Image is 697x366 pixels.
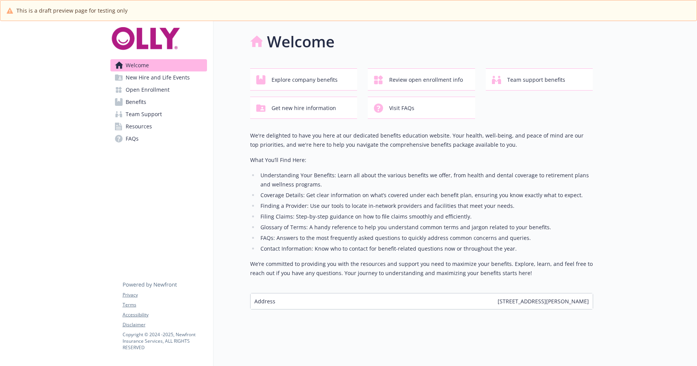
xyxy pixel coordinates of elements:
span: Benefits [126,96,146,108]
a: Privacy [123,292,207,298]
button: Review open enrollment info [368,68,475,91]
a: Terms [123,301,207,308]
p: What You’ll Find Here: [250,155,593,165]
button: Team support benefits [486,68,593,91]
button: Explore company benefits [250,68,357,91]
li: Filing Claims: Step-by-step guidance on how to file claims smoothly and efficiently. [259,212,593,221]
span: This is a draft preview page for testing only [16,6,128,15]
span: Get new hire information [272,101,336,115]
li: Contact Information: Know who to contact for benefit-related questions now or throughout the year. [259,244,593,253]
span: Team support benefits [507,73,565,87]
a: Team Support [110,108,207,120]
p: Copyright © 2024 - 2025 , Newfront Insurance Services, ALL RIGHTS RESERVED [123,331,207,351]
h1: Welcome [267,30,335,53]
p: We’re committed to providing you with the resources and support you need to maximize your benefit... [250,259,593,278]
a: Open Enrollment [110,84,207,96]
a: New Hire and Life Events [110,71,207,84]
span: New Hire and Life Events [126,71,190,84]
button: Get new hire information [250,97,357,119]
a: Welcome [110,59,207,71]
span: [STREET_ADDRESS][PERSON_NAME] [498,297,589,305]
li: Finding a Provider: Use our tools to locate in-network providers and facilities that meet your ne... [259,201,593,211]
a: Accessibility [123,311,207,318]
p: We're delighted to have you here at our dedicated benefits education website. Your health, well-b... [250,131,593,149]
li: Understanding Your Benefits: Learn all about the various benefits we offer, from health and denta... [259,171,593,189]
button: Visit FAQs [368,97,475,119]
a: FAQs [110,133,207,145]
a: Benefits [110,96,207,108]
span: Visit FAQs [389,101,414,115]
span: Resources [126,120,152,133]
span: Address [254,297,275,305]
span: FAQs [126,133,139,145]
span: Explore company benefits [272,73,338,87]
li: Glossary of Terms: A handy reference to help you understand common terms and jargon related to yo... [259,223,593,232]
li: FAQs: Answers to the most frequently asked questions to quickly address common concerns and queries. [259,233,593,243]
span: Team Support [126,108,162,120]
span: Open Enrollment [126,84,170,96]
span: Review open enrollment info [389,73,463,87]
a: Disclaimer [123,321,207,328]
span: Welcome [126,59,149,71]
li: Coverage Details: Get clear information on what’s covered under each benefit plan, ensuring you k... [259,191,593,200]
a: Resources [110,120,207,133]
